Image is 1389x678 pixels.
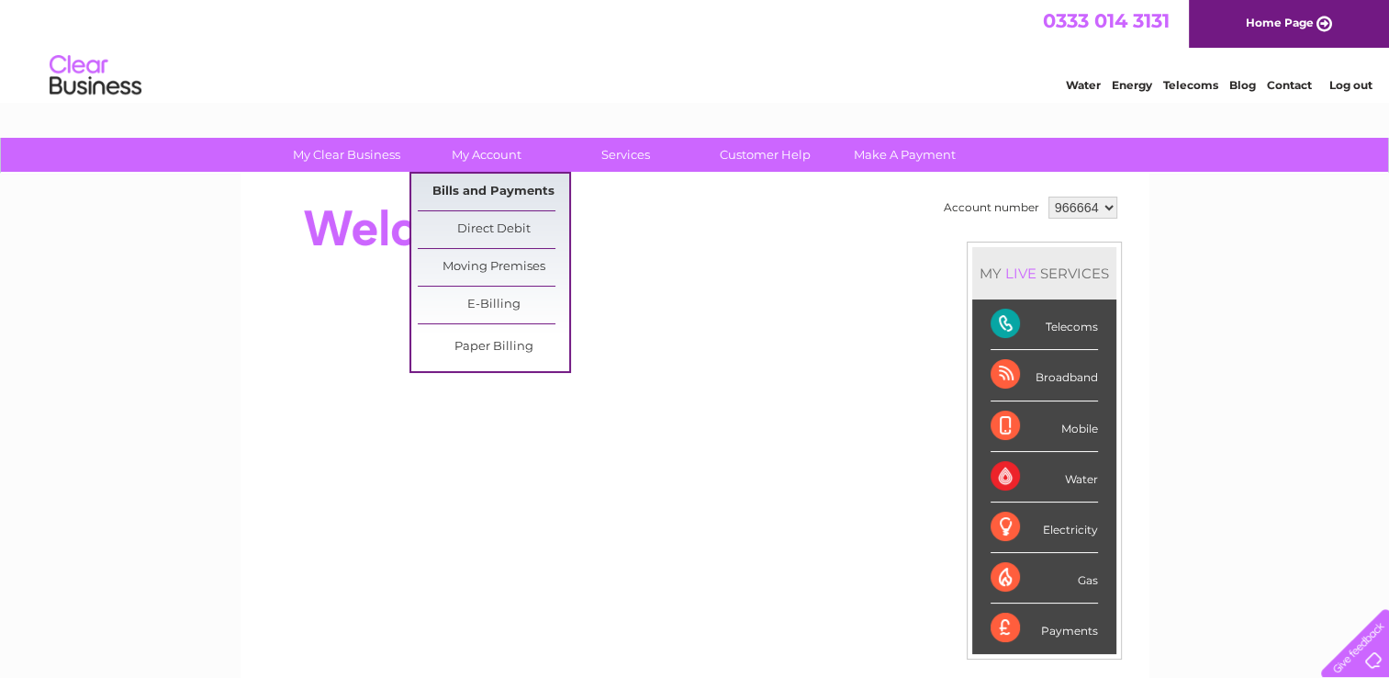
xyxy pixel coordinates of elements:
img: logo.png [49,48,142,104]
div: Payments [991,604,1098,653]
a: Make A Payment [829,138,980,172]
div: Electricity [991,503,1098,553]
a: E-Billing [418,287,569,323]
a: Customer Help [689,138,841,172]
a: 0333 014 3131 [1043,9,1170,32]
div: Broadband [991,350,1098,401]
a: Water [1066,78,1101,92]
a: Moving Premises [418,249,569,286]
a: My Clear Business [271,138,422,172]
a: Log out [1328,78,1372,92]
a: Paper Billing [418,329,569,366]
a: Bills and Payments [418,174,569,210]
a: Telecoms [1163,78,1218,92]
div: Mobile [991,401,1098,452]
a: My Account [410,138,562,172]
a: Contact [1267,78,1312,92]
a: Blog [1229,78,1256,92]
div: Water [991,452,1098,503]
div: MY SERVICES [972,247,1116,299]
a: Services [550,138,701,172]
div: Clear Business is a trading name of Verastar Limited (registered in [GEOGRAPHIC_DATA] No. 3667643... [262,10,1129,89]
a: Energy [1112,78,1152,92]
div: Gas [991,553,1098,604]
td: Account number [939,192,1044,223]
div: Telecoms [991,299,1098,350]
div: LIVE [1002,265,1040,282]
a: Direct Debit [418,211,569,248]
